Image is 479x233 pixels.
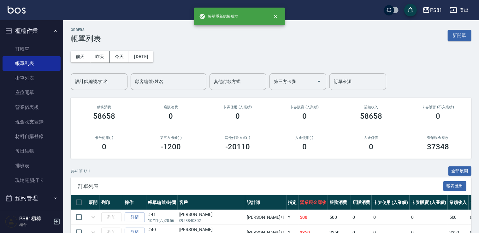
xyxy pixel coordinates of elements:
[169,112,173,121] h3: 0
[148,218,176,224] p: 10/11 (六) 20:56
[3,42,61,56] a: 打帳單
[412,136,464,140] h2: 營業現金應收
[448,195,469,210] th: 業績收入
[3,144,61,158] a: 每日結帳
[372,195,410,210] th: 卡券使用 (入業績)
[372,210,410,225] td: 0
[448,32,471,38] a: 新開單
[443,183,467,189] a: 報表匯出
[269,9,282,23] button: close
[447,4,471,16] button: 登出
[302,142,307,151] h3: 0
[8,6,26,14] img: Logo
[123,195,146,210] th: 操作
[145,136,197,140] h2: 第三方卡券(-)
[78,183,443,189] span: 訂單列表
[351,195,372,210] th: 店販消費
[71,51,90,63] button: 前天
[3,190,61,206] button: 預約管理
[3,158,61,173] a: 排班表
[87,195,100,210] th: 展開
[427,142,449,151] h3: 37348
[71,28,101,32] h2: ORDERS
[3,129,61,144] a: 材料自購登錄
[410,210,448,225] td: 0
[287,210,299,225] td: Y
[430,6,442,14] div: PS81
[360,112,382,121] h3: 58658
[287,195,299,210] th: 指定
[3,23,61,39] button: 櫃檯作業
[179,218,244,224] p: 0958840302
[161,142,181,151] h3: -1200
[279,105,330,109] h2: 卡券販賣 (入業績)
[146,195,178,210] th: 帳單編號/時間
[404,4,417,16] button: save
[178,195,245,210] th: 客戶
[245,210,286,225] td: [PERSON_NAME] /1
[129,51,153,63] button: [DATE]
[212,136,263,140] h2: 其他付款方式(-)
[448,210,469,225] td: 500
[369,142,373,151] h3: 0
[102,142,106,151] h3: 0
[314,76,324,87] button: Open
[346,105,397,109] h2: 業績收入
[3,71,61,85] a: 掛單列表
[443,181,467,191] button: 報表匯出
[78,136,130,140] h2: 卡券使用(-)
[302,112,307,121] h3: 0
[93,112,115,121] h3: 58658
[328,210,351,225] td: 500
[3,100,61,115] a: 營業儀表板
[5,215,18,228] img: Person
[146,210,178,225] td: #41
[179,211,244,218] div: [PERSON_NAME]
[448,30,471,41] button: 新開單
[212,105,263,109] h2: 卡券使用 (入業績)
[3,56,61,71] a: 帳單列表
[328,195,351,210] th: 服務消費
[299,195,328,210] th: 營業現金應收
[179,226,244,233] div: [PERSON_NAME]
[448,166,472,176] button: 全部展開
[19,216,51,222] h5: PS81櫃檯
[199,13,238,20] span: 帳單重新結帳成功
[351,210,372,225] td: 0
[245,195,286,210] th: 設計師
[125,212,145,222] a: 詳情
[225,142,250,151] h3: -20110
[19,222,51,228] p: 櫃台
[3,115,61,129] a: 現金收支登錄
[420,4,445,17] button: PS81
[3,173,61,188] a: 現場電腦打卡
[412,105,464,109] h2: 卡券販賣 (不入業績)
[436,112,440,121] h3: 0
[3,85,61,100] a: 座位開單
[279,136,330,140] h2: 入金使用(-)
[346,136,397,140] h2: 入金儲值
[71,34,101,43] h3: 帳單列表
[90,51,110,63] button: 昨天
[145,105,197,109] h2: 店販消費
[71,168,90,174] p: 共 41 筆, 1 / 1
[100,195,123,210] th: 列印
[299,210,328,225] td: 500
[3,206,61,223] button: 報表及分析
[410,195,448,210] th: 卡券販賣 (入業績)
[78,105,130,109] h3: 服務消費
[110,51,129,63] button: 今天
[235,112,240,121] h3: 0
